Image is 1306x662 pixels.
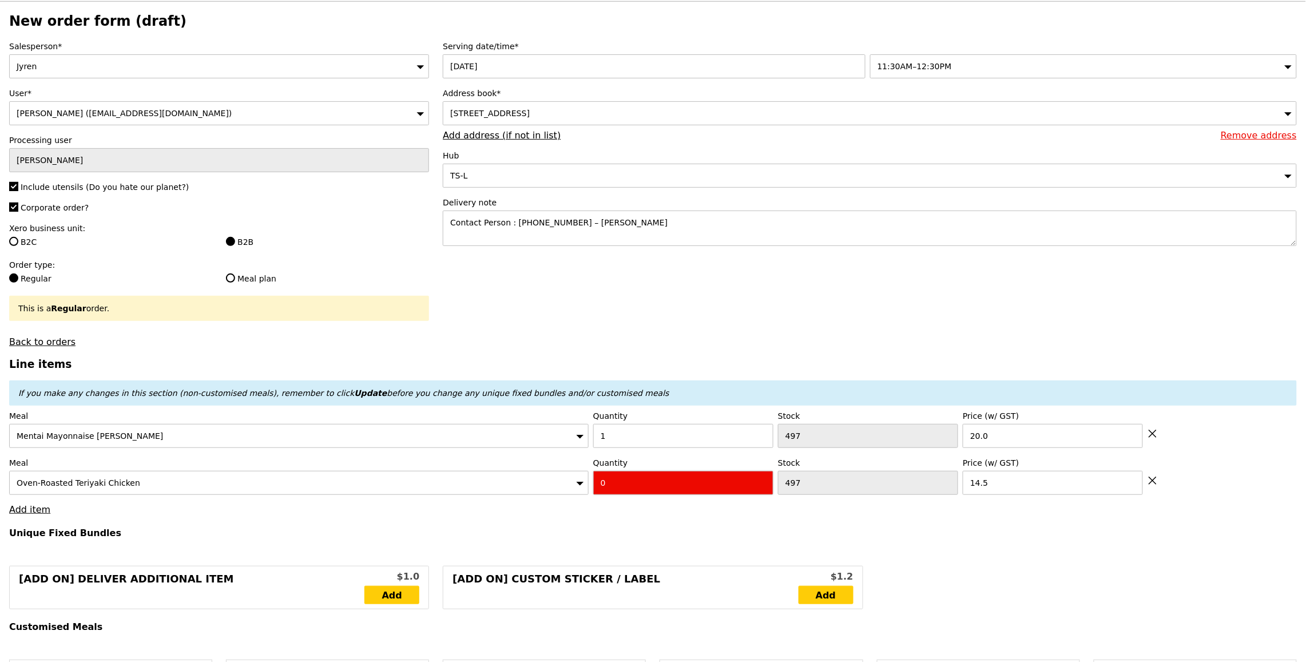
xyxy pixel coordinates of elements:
[17,62,37,71] span: Jyren
[9,237,18,246] input: B2C
[21,183,189,192] span: Include utensils (Do you hate our planet?)
[9,223,429,234] label: Xero business unit:
[9,273,212,284] label: Regular
[17,478,140,487] span: Oven‑Roasted Teriyaki Chicken
[9,134,429,146] label: Processing user
[226,273,429,284] label: Meal plan
[9,236,212,248] label: B2C
[354,389,387,398] b: Update
[226,236,429,248] label: B2B
[878,62,952,71] span: 11:30AM–12:30PM
[21,203,89,212] span: Corporate order?
[364,570,419,584] div: $1.0
[19,571,364,604] div: [Add on] Deliver Additional Item
[593,457,773,469] label: Quantity
[9,203,18,212] input: Corporate order?
[226,273,235,283] input: Meal plan
[18,303,420,314] div: This is a order.
[452,571,798,604] div: [Add on] Custom Sticker / Label
[1221,130,1297,141] a: Remove address
[443,88,1297,99] label: Address book*
[9,259,429,271] label: Order type:
[443,197,1297,208] label: Delivery note
[9,621,1297,632] h4: Customised Meals
[17,431,163,441] span: Mentai Mayonnaise [PERSON_NAME]
[9,13,1297,29] h2: New order form (draft)
[364,586,419,604] a: Add
[450,171,467,180] span: TS-L
[9,457,589,469] label: Meal
[443,54,865,78] input: Serving date
[51,304,86,313] b: Regular
[9,410,589,422] label: Meal
[443,130,561,141] a: Add address (if not in list)
[443,150,1297,161] label: Hub
[799,570,854,584] div: $1.2
[778,410,958,422] label: Stock
[799,586,854,604] a: Add
[778,457,958,469] label: Stock
[226,237,235,246] input: B2B
[9,273,18,283] input: Regular
[443,41,1297,52] label: Serving date/time*
[450,109,530,118] span: [STREET_ADDRESS]
[9,182,18,191] input: Include utensils (Do you hate our planet?)
[963,410,1143,422] label: Price (w/ GST)
[9,358,1297,370] h3: Line items
[9,528,1297,538] h4: Unique Fixed Bundles
[9,88,429,99] label: User*
[17,109,232,118] span: [PERSON_NAME] ([EMAIL_ADDRESS][DOMAIN_NAME])
[963,457,1143,469] label: Price (w/ GST)
[9,336,76,347] a: Back to orders
[9,504,50,515] a: Add item
[9,41,429,52] label: Salesperson*
[593,410,773,422] label: Quantity
[18,389,669,398] em: If you make any changes in this section (non-customised meals), remember to click before you chan...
